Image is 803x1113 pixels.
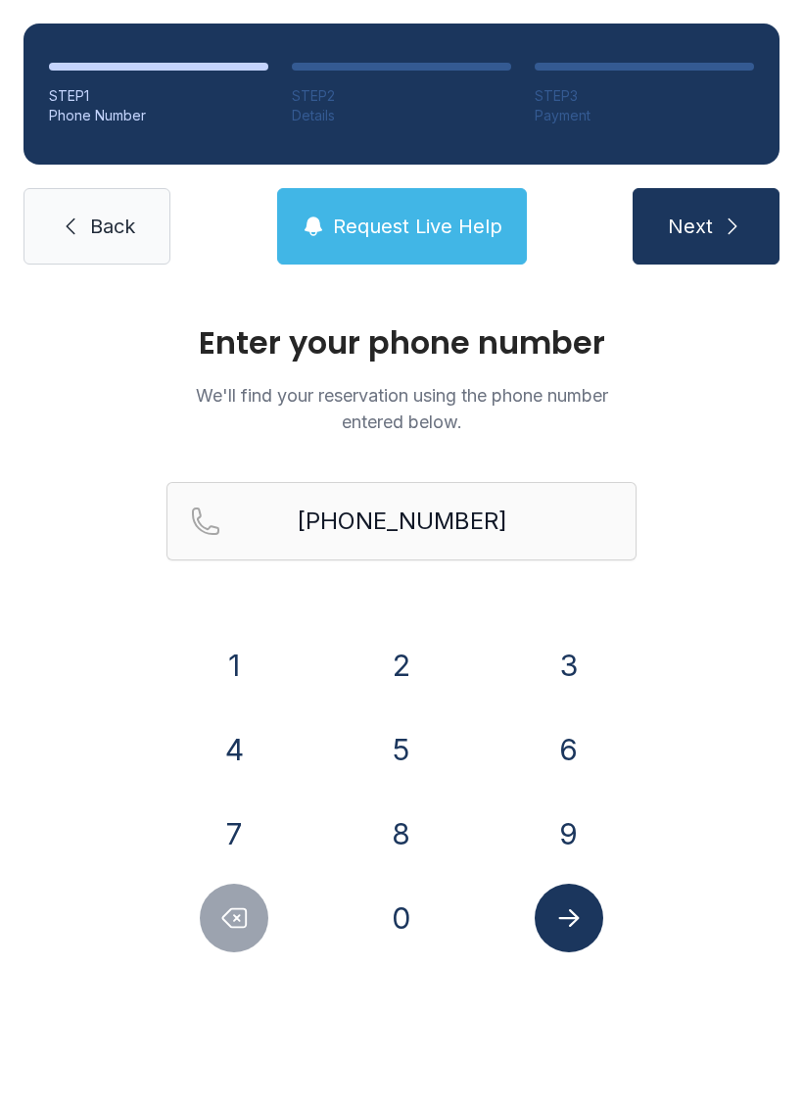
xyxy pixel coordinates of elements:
div: STEP 1 [49,86,268,106]
button: 2 [367,631,436,700]
button: 8 [367,799,436,868]
button: 4 [200,715,268,784]
input: Reservation phone number [166,482,637,560]
button: 3 [535,631,603,700]
button: 1 [200,631,268,700]
button: 9 [535,799,603,868]
span: Back [90,213,135,240]
div: Payment [535,106,754,125]
button: 0 [367,884,436,952]
p: We'll find your reservation using the phone number entered below. [166,382,637,435]
button: 6 [535,715,603,784]
button: Delete number [200,884,268,952]
h1: Enter your phone number [166,327,637,359]
span: Next [668,213,713,240]
div: STEP 3 [535,86,754,106]
button: Submit lookup form [535,884,603,952]
button: 5 [367,715,436,784]
div: Phone Number [49,106,268,125]
div: STEP 2 [292,86,511,106]
button: 7 [200,799,268,868]
span: Request Live Help [333,213,502,240]
div: Details [292,106,511,125]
